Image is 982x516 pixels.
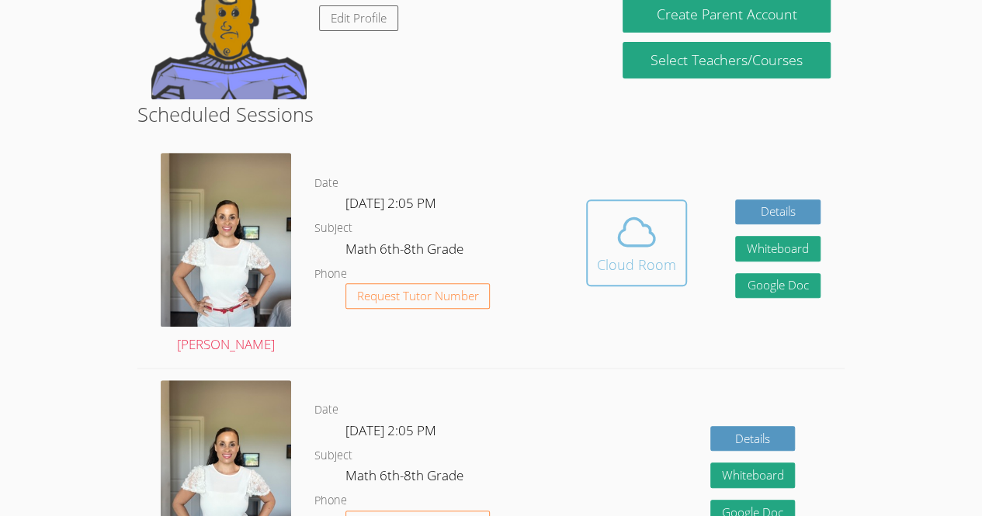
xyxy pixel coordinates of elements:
[357,290,479,302] span: Request Tutor Number
[137,99,845,129] h2: Scheduled Sessions
[710,462,796,488] button: Whiteboard
[314,265,347,284] dt: Phone
[314,491,347,511] dt: Phone
[314,174,338,193] dt: Date
[345,421,436,439] span: [DATE] 2:05 PM
[345,194,436,212] span: [DATE] 2:05 PM
[161,153,291,327] img: IMG_9685.jpeg
[623,42,830,78] a: Select Teachers/Courses
[345,465,467,491] dd: Math 6th-8th Grade
[735,236,821,261] button: Whiteboard
[314,446,352,466] dt: Subject
[319,5,398,31] a: Edit Profile
[710,426,796,452] a: Details
[161,153,291,355] a: [PERSON_NAME]
[735,273,821,299] a: Google Doc
[314,219,352,238] dt: Subject
[345,283,491,309] button: Request Tutor Number
[597,254,676,275] div: Cloud Room
[586,199,687,286] button: Cloud Room
[345,238,467,265] dd: Math 6th-8th Grade
[314,400,338,420] dt: Date
[735,199,821,225] a: Details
